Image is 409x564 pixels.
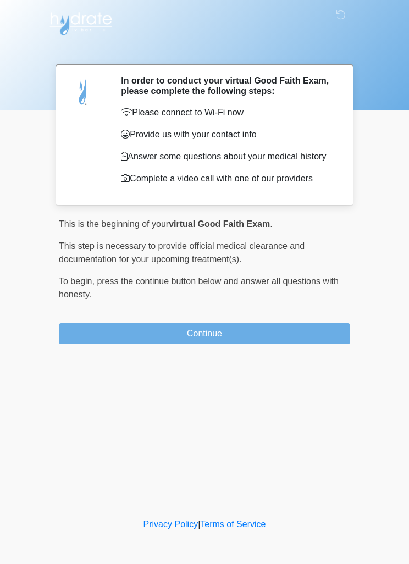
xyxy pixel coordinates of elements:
p: Please connect to Wi-Fi now [121,106,334,119]
a: Privacy Policy [143,519,198,529]
h1: ‎ ‎ ‎ [51,40,358,60]
a: | [198,519,200,529]
span: This is the beginning of your [59,219,169,229]
a: Terms of Service [200,519,266,529]
span: To begin, [59,277,97,286]
button: Continue [59,323,350,344]
p: Complete a video call with one of our providers [121,172,334,185]
span: press the continue button below and answer all questions with honesty. [59,277,339,299]
strong: virtual Good Faith Exam [169,219,270,229]
span: . [270,219,272,229]
img: Agent Avatar [67,75,100,108]
p: Provide us with your contact info [121,128,334,141]
img: Hydrate IV Bar - Scottsdale Logo [48,8,114,36]
p: Answer some questions about your medical history [121,150,334,163]
span: This step is necessary to provide official medical clearance and documentation for your upcoming ... [59,241,305,264]
h2: In order to conduct your virtual Good Faith Exam, please complete the following steps: [121,75,334,96]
